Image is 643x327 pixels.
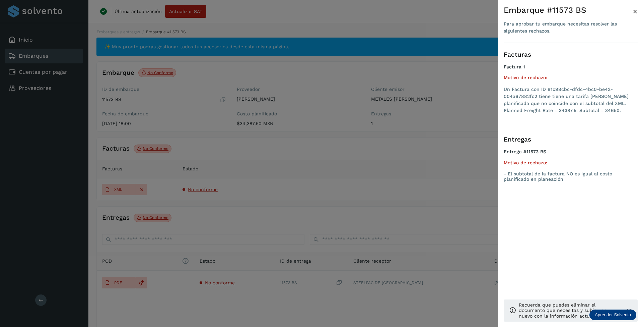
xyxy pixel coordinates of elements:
[504,160,638,166] h5: Motivo de rechazo:
[504,171,638,182] p: - El subtotal de la factura NO es igual al costo planificado en planeación
[504,75,638,80] h5: Motivo de rechazo:
[589,310,636,320] div: Aprender Solvento
[504,20,633,35] div: Para aprobar tu embarque necesitas resolver las siguientes rechazos.
[519,302,620,319] p: Recuerda que puedes eliminar el documento que necesitas y subir uno nuevo con la información actu...
[504,86,638,114] li: Un Factura con ID 81c98cbc-dfdc-4bc0-be42-004a67882fc2 tiene tiene una tarifa [PERSON_NAME] plani...
[633,7,638,16] span: ×
[504,5,633,15] div: Embarque #11573 BS
[504,51,638,59] h3: Facturas
[633,5,638,17] button: Close
[595,312,631,318] p: Aprender Solvento
[504,136,638,144] h3: Entregas
[504,149,638,160] h4: Entrega #11573 BS
[504,64,638,70] h4: Factura 1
